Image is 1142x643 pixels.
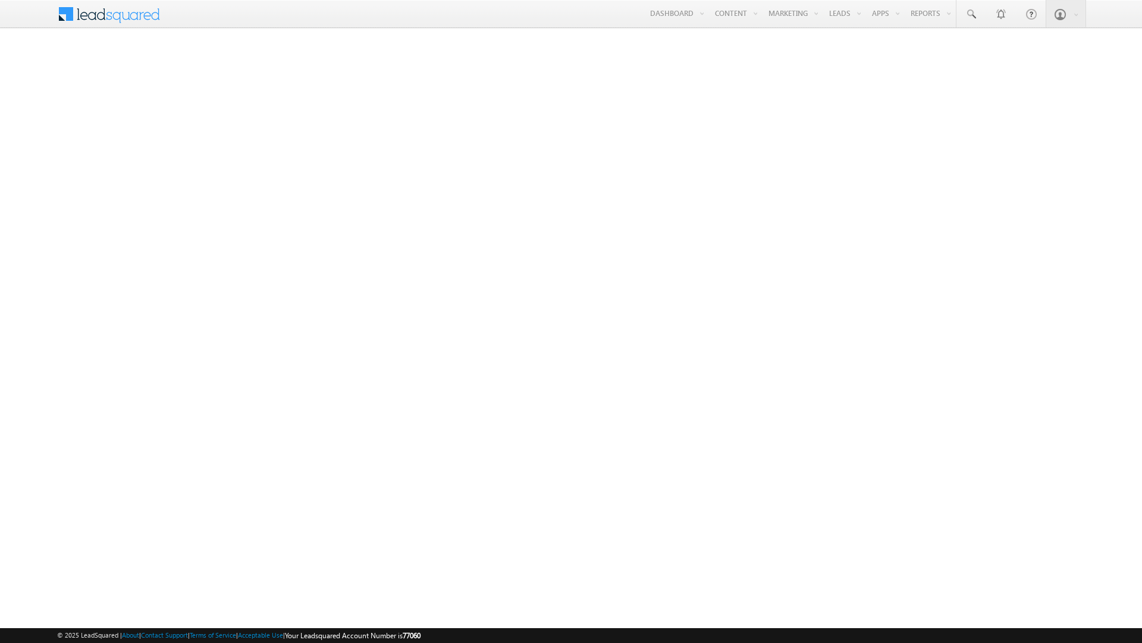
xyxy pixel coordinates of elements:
span: © 2025 LeadSquared | | | | | [57,630,421,641]
span: 77060 [403,631,421,640]
span: Your Leadsquared Account Number is [285,631,421,640]
a: About [122,631,139,639]
a: Contact Support [141,631,188,639]
a: Acceptable Use [238,631,283,639]
a: Terms of Service [190,631,236,639]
